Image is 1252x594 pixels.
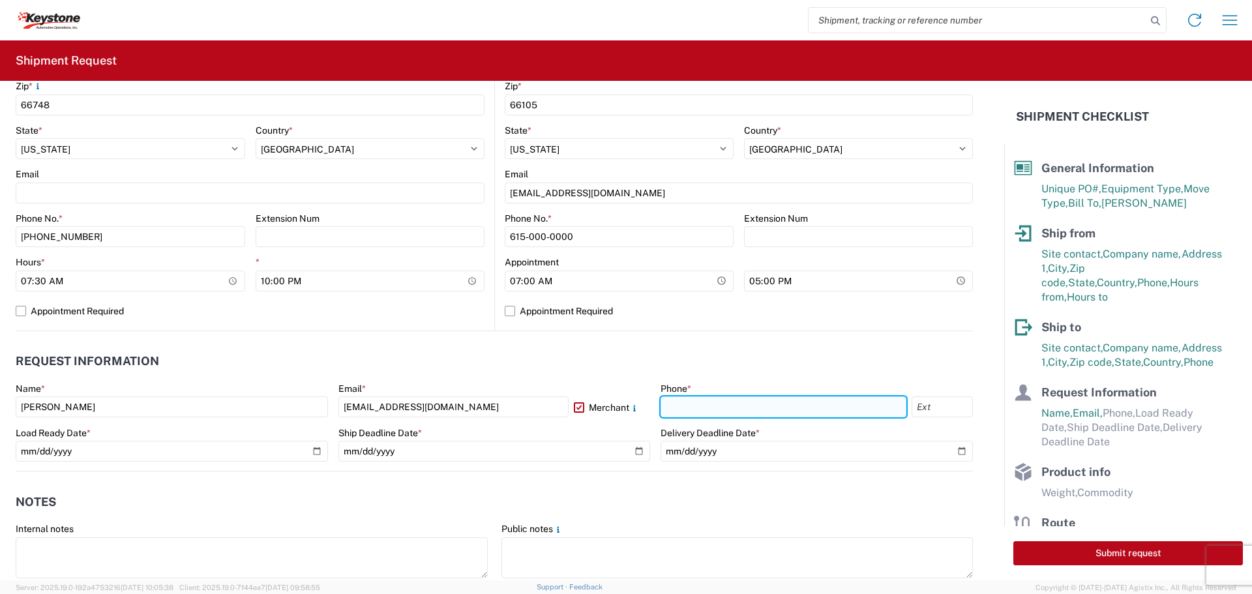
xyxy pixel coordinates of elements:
span: Ship to [1041,320,1081,334]
label: Ship Deadline Date [338,427,422,439]
span: Site contact, [1041,248,1103,260]
label: Extension Num [744,213,808,224]
a: Feedback [569,583,603,591]
label: Email [505,168,528,180]
span: State, [1114,356,1143,368]
span: Weight, [1041,486,1077,499]
span: Client: 2025.19.0-7f44ea7 [179,584,320,591]
label: Email [338,383,366,394]
span: Phone, [1137,276,1170,289]
span: Site contact, [1041,342,1103,354]
label: Merchant [574,396,651,417]
span: [DATE] 10:05:38 [121,584,173,591]
span: Name, [1041,407,1073,419]
input: Shipment, tracking or reference number [809,8,1146,33]
label: Delivery Deadline Date [661,427,760,439]
span: Ship Deadline Date, [1067,421,1163,434]
label: Country [256,125,293,136]
span: Product info [1041,465,1110,479]
label: Appointment Required [16,301,484,321]
h2: Shipment Request [16,53,117,68]
span: City, [1048,356,1069,368]
span: City, [1048,262,1069,275]
span: Company name, [1103,342,1182,354]
label: Internal notes [16,523,74,535]
span: Unique PO#, [1041,183,1101,195]
label: Name [16,383,45,394]
span: [PERSON_NAME] [1101,197,1187,209]
label: Phone [661,383,691,394]
span: Hours to [1067,291,1108,303]
span: Bill To, [1068,197,1101,209]
span: Email, [1073,407,1103,419]
h2: Notes [16,496,56,509]
span: Commodity [1077,486,1133,499]
label: Load Ready Date [16,427,91,439]
button: Submit request [1013,541,1243,565]
label: Phone No. [505,213,552,224]
label: Zip [16,80,43,92]
label: State [505,125,531,136]
label: Email [16,168,39,180]
label: Hours [16,256,45,268]
input: Ext [912,396,973,417]
label: Zip [505,80,522,92]
span: Company name, [1103,248,1182,260]
label: Phone No. [16,213,63,224]
span: Equipment Type, [1101,183,1184,195]
span: Server: 2025.19.0-192a4753216 [16,584,173,591]
a: Support [537,583,569,591]
span: Phone, [1103,407,1135,419]
span: Request Information [1041,385,1157,399]
label: Public notes [501,523,563,535]
span: Route [1041,516,1075,529]
span: General Information [1041,161,1154,175]
span: Ship from [1041,226,1095,240]
span: State, [1068,276,1097,289]
label: Appointment Required [505,301,973,321]
span: Phone [1184,356,1214,368]
label: Appointment [505,256,559,268]
span: Copyright © [DATE]-[DATE] Agistix Inc., All Rights Reserved [1036,582,1236,593]
span: [DATE] 09:58:55 [265,584,320,591]
span: Country, [1097,276,1137,289]
h2: Request Information [16,355,159,368]
label: Country [744,125,781,136]
label: State [16,125,42,136]
label: Extension Num [256,213,320,224]
h2: Shipment Checklist [1016,109,1149,125]
span: Zip code, [1069,356,1114,368]
span: Country, [1143,356,1184,368]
